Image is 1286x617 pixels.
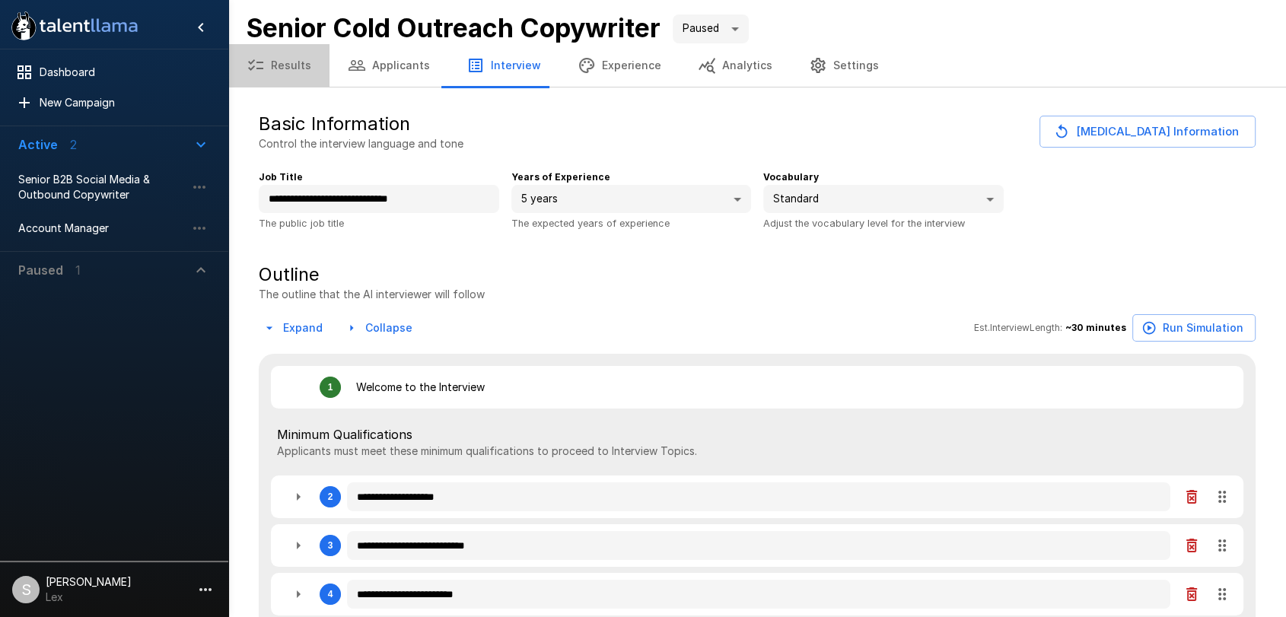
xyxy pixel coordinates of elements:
[1132,314,1256,342] button: Run Simulation
[328,589,333,600] div: 4
[329,44,448,87] button: Applicants
[259,215,499,231] p: The public job title
[228,44,329,87] button: Results
[791,44,897,87] button: Settings
[974,320,1062,336] span: Est. Interview Length:
[259,314,329,342] button: Expand
[328,540,333,551] div: 3
[763,185,1004,214] div: Standard
[559,44,680,87] button: Experience
[259,136,463,151] p: Control the interview language and tone
[341,314,419,342] button: Collapse
[328,491,333,502] div: 2
[1039,116,1256,148] button: [MEDICAL_DATA] Information
[259,112,410,136] h5: Basic Information
[680,44,791,87] button: Analytics
[511,215,752,231] p: The expected years of experience
[448,44,559,87] button: Interview
[271,524,1243,567] div: 3
[1065,322,1126,333] b: ~ 30 minutes
[328,382,333,393] div: 1
[763,171,819,183] b: Vocabulary
[511,185,752,214] div: 5 years
[259,262,485,287] h5: Outline
[271,573,1243,615] div: 4
[259,287,485,302] p: The outline that the AI interviewer will follow
[247,12,661,43] b: Senior Cold Outreach Copywriter
[277,444,1237,459] p: Applicants must meet these minimum qualifications to proceed to Interview Topics.
[763,215,1004,231] p: Adjust the vocabulary level for the interview
[673,14,749,43] div: Paused
[277,425,1237,444] span: Minimum Qualifications
[511,171,610,183] b: Years of Experience
[271,475,1243,518] div: 2
[259,171,303,183] b: Job Title
[356,380,485,395] p: Welcome to the Interview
